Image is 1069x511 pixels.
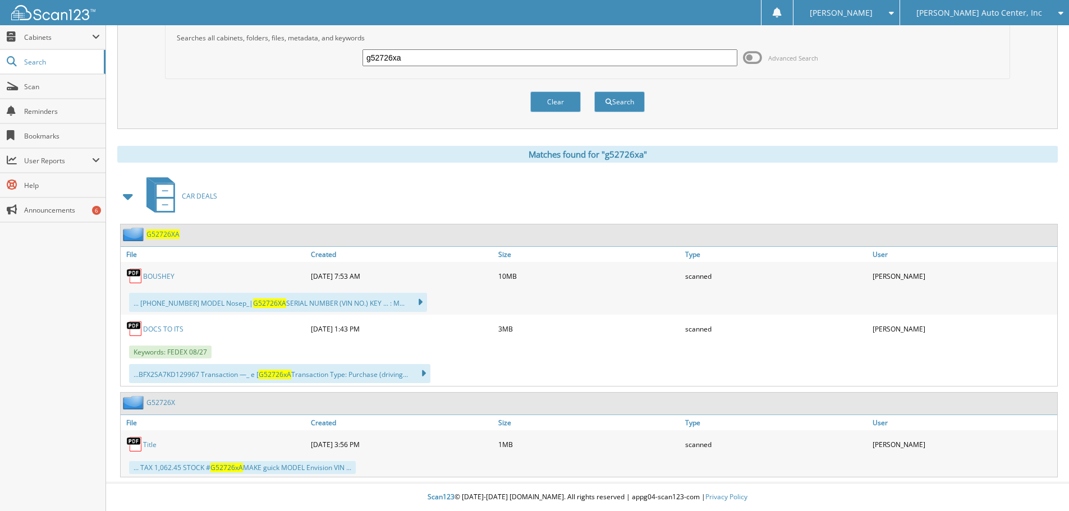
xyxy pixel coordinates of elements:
[123,395,146,409] img: folder2.png
[129,293,427,312] div: ... [PHONE_NUMBER] MODEL Nosep_| SERIAL NUMBER (VIN NO.) KEY ... : M...
[24,181,100,190] span: Help
[259,370,291,379] span: G52726xA
[308,433,495,455] div: [DATE] 3:56 PM
[308,415,495,430] a: Created
[705,492,747,501] a: Privacy Policy
[682,317,870,340] div: scanned
[24,107,100,116] span: Reminders
[308,247,495,262] a: Created
[24,205,100,215] span: Announcements
[682,433,870,455] div: scanned
[916,10,1042,16] span: [PERSON_NAME] Auto Center, Inc
[143,271,175,281] a: BOUSHEY
[143,324,183,334] a: DOCS TO ITS
[870,433,1057,455] div: [PERSON_NAME]
[146,398,175,407] a: G52726X
[171,33,1004,43] div: Searches all cabinets, folders, files, metadata, and keywords
[24,82,100,91] span: Scan
[870,415,1057,430] a: User
[495,265,683,287] div: 10MB
[870,265,1057,287] div: [PERSON_NAME]
[121,415,308,430] a: File
[92,206,101,215] div: 6
[495,415,683,430] a: Size
[126,436,143,453] img: PDF.png
[495,433,683,455] div: 1MB
[126,268,143,284] img: PDF.png
[870,317,1057,340] div: [PERSON_NAME]
[810,10,873,16] span: [PERSON_NAME]
[129,461,356,474] div: ... TAX 1,062.45 STOCK # MAKE guick MODEL Envision VIN ...
[24,57,98,67] span: Search
[594,91,645,112] button: Search
[768,54,818,62] span: Advanced Search
[146,229,180,239] a: G52726XA
[24,33,92,42] span: Cabinets
[24,131,100,141] span: Bookmarks
[123,227,146,241] img: folder2.png
[182,191,217,201] span: CAR DEALS
[129,364,430,383] div: ...BFX2SA7KD129967 Transaction —_ e [ Transaction Type: Purchase (driving...
[253,298,286,308] span: G52726XA
[682,247,870,262] a: Type
[495,317,683,340] div: 3MB
[143,440,157,449] a: Title
[308,265,495,287] div: [DATE] 7:53 AM
[129,346,212,358] span: Keywords: FEDEX 08/27
[126,320,143,337] img: PDF.png
[210,463,243,472] span: G52726xA
[682,265,870,287] div: scanned
[121,247,308,262] a: File
[530,91,581,112] button: Clear
[308,317,495,340] div: [DATE] 1:43 PM
[140,174,217,218] a: CAR DEALS
[24,156,92,165] span: User Reports
[11,5,95,20] img: scan123-logo-white.svg
[682,415,870,430] a: Type
[870,247,1057,262] a: User
[117,146,1058,163] div: Matches found for "g52726xa"
[428,492,455,501] span: Scan123
[106,484,1069,511] div: © [DATE]-[DATE] [DOMAIN_NAME]. All rights reserved | appg04-scan123-com |
[495,247,683,262] a: Size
